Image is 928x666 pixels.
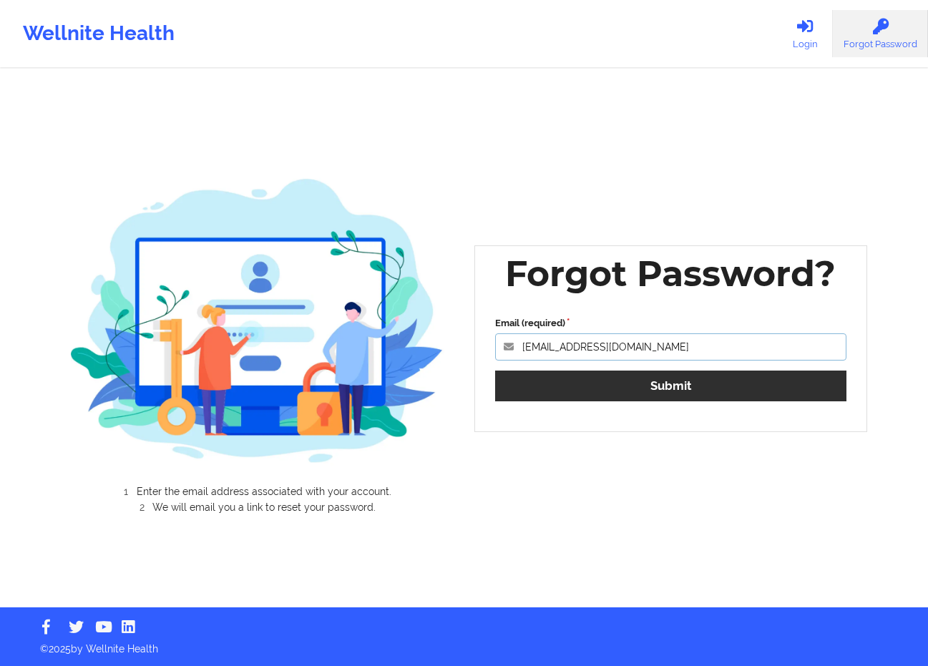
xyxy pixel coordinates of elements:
[833,10,928,57] a: Forgot Password
[777,10,833,57] a: Login
[495,316,847,330] label: Email (required)
[495,333,847,361] input: Email address
[84,499,444,513] li: We will email you a link to reset your password.
[505,251,836,296] div: Forgot Password?
[71,165,444,476] img: wellnite-forgot-password-hero_200.d80a7247.jpg
[30,632,898,656] p: © 2025 by Wellnite Health
[495,371,847,401] button: Submit
[84,486,444,499] li: Enter the email address associated with your account.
